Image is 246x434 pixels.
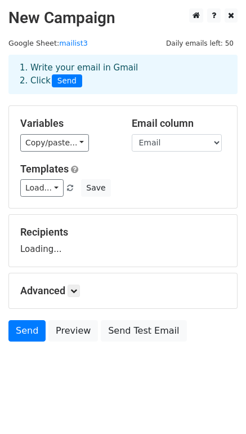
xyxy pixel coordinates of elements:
span: Send [52,74,82,88]
h5: Recipients [20,226,226,238]
a: Load... [20,179,64,197]
a: Send Test Email [101,320,186,342]
h5: Advanced [20,285,226,297]
a: Daily emails left: 50 [162,39,238,47]
h2: New Campaign [8,8,238,28]
h5: Email column [132,117,226,130]
div: Loading... [20,226,226,255]
div: 1. Write your email in Gmail 2. Click [11,61,235,87]
a: mailist3 [59,39,88,47]
a: Templates [20,163,69,175]
a: Preview [48,320,98,342]
h5: Variables [20,117,115,130]
button: Save [81,179,110,197]
small: Google Sheet: [8,39,88,47]
a: Send [8,320,46,342]
a: Copy/paste... [20,134,89,152]
span: Daily emails left: 50 [162,37,238,50]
